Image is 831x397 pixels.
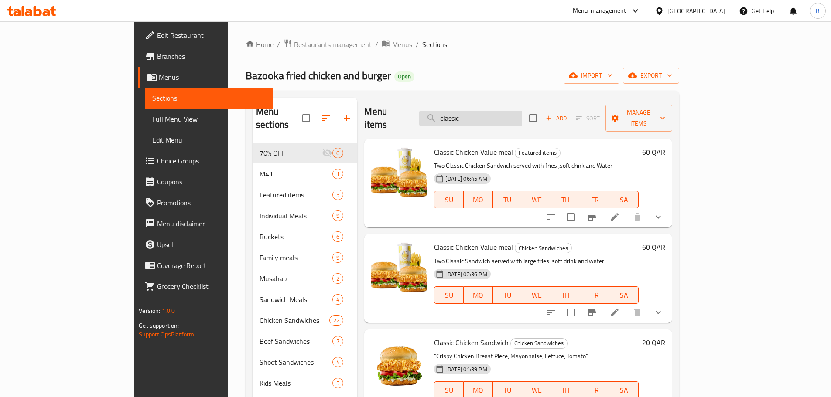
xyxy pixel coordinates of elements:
[542,112,570,125] button: Add
[434,286,464,304] button: SU
[524,109,542,127] span: Select section
[260,378,332,388] div: Kids Meals
[260,169,332,179] span: M41
[315,108,336,129] span: Sort sections
[260,210,332,221] span: Individual Meals
[371,146,427,202] img: Classic Chicken Value meal
[382,39,412,50] a: Menus
[510,338,568,349] div: Chicken Sandwiches
[157,51,266,61] span: Branches
[139,320,179,331] span: Get support on:
[627,207,648,227] button: delete
[434,160,638,171] p: Two Classic Chicken Sandwich served with fries ,soft drink and Water
[260,294,332,305] span: Sandwich Meals
[246,66,391,85] span: Bazooka fried chicken and burger
[542,112,570,125] span: Add item
[630,70,672,81] span: export
[609,307,620,318] a: Edit menu item
[333,337,343,346] span: 7
[152,93,266,103] span: Sections
[540,302,561,323] button: sort-choices
[253,226,357,247] div: Buckets6
[612,107,665,129] span: Manage items
[162,305,175,316] span: 1.0.0
[253,331,357,352] div: Beef Sandwiches7
[526,193,548,206] span: WE
[145,109,273,129] a: Full Menu View
[138,171,273,192] a: Coupons
[561,303,580,322] span: Select to update
[464,286,493,304] button: MO
[253,205,357,226] div: Individual Meals9
[253,143,357,163] div: 70% OFF0
[515,243,572,253] div: Chicken Sandwiches
[332,231,343,242] div: items
[571,70,612,81] span: import
[336,108,357,129] button: Add section
[581,302,602,323] button: Branch-specific-item
[260,148,322,158] span: 70% OFF
[332,294,343,305] div: items
[442,365,490,373] span: [DATE] 01:39 PM
[260,315,329,326] span: Chicken Sandwiches
[605,105,672,132] button: Manage items
[434,256,638,267] p: Two Classic Sandwich served with large fries ,soft drink and water
[467,289,489,302] span: MO
[332,169,343,179] div: items
[284,39,372,50] a: Restaurants management
[464,191,493,208] button: MO
[329,315,343,326] div: items
[613,384,635,397] span: SA
[371,336,427,392] img: Classic Chicken Sandwich
[581,207,602,227] button: Branch-specific-item
[138,67,273,88] a: Menus
[392,39,412,50] span: Menus
[138,276,273,297] a: Grocery Checklist
[157,197,266,208] span: Promotions
[438,384,460,397] span: SU
[561,208,580,226] span: Select to update
[260,336,332,346] span: Beef Sandwiches
[551,191,580,208] button: TH
[152,114,266,124] span: Full Menu View
[551,286,580,304] button: TH
[434,336,509,349] span: Classic Chicken Sandwich
[253,373,357,394] div: Kids Meals5
[260,273,332,284] div: Musahab
[332,336,343,346] div: items
[157,239,266,250] span: Upsell
[277,39,280,50] li: /
[467,193,489,206] span: MO
[642,336,665,349] h6: 20 QAR
[253,352,357,373] div: Shoot Sandwiches4
[540,207,561,227] button: sort-choices
[554,193,577,206] span: TH
[434,146,513,159] span: Classic Chicken Value meal
[157,176,266,187] span: Coupons
[157,30,266,41] span: Edit Restaurant
[511,338,567,348] span: Chicken Sandwiches
[515,148,560,158] span: Featured items
[584,384,606,397] span: FR
[422,39,447,50] span: Sections
[139,305,160,316] span: Version:
[139,329,194,340] a: Support.OpsPlatform
[627,302,648,323] button: delete
[573,6,626,16] div: Menu-management
[333,149,343,157] span: 0
[371,241,427,297] img: Classic Chicken Value meal
[138,255,273,276] a: Coverage Report
[333,170,343,178] span: 1
[434,241,513,254] span: Classic Chicken Value meal
[653,307,663,318] svg: Show Choices
[260,357,332,367] div: Shoot Sandwiches
[544,113,568,123] span: Add
[416,39,419,50] li: /
[442,270,490,278] span: [DATE] 02:36 PM
[434,351,638,362] p: "Crispy Chicken Breast Piece, Mayonnaise, Lettuce, Tomato"
[526,289,548,302] span: WE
